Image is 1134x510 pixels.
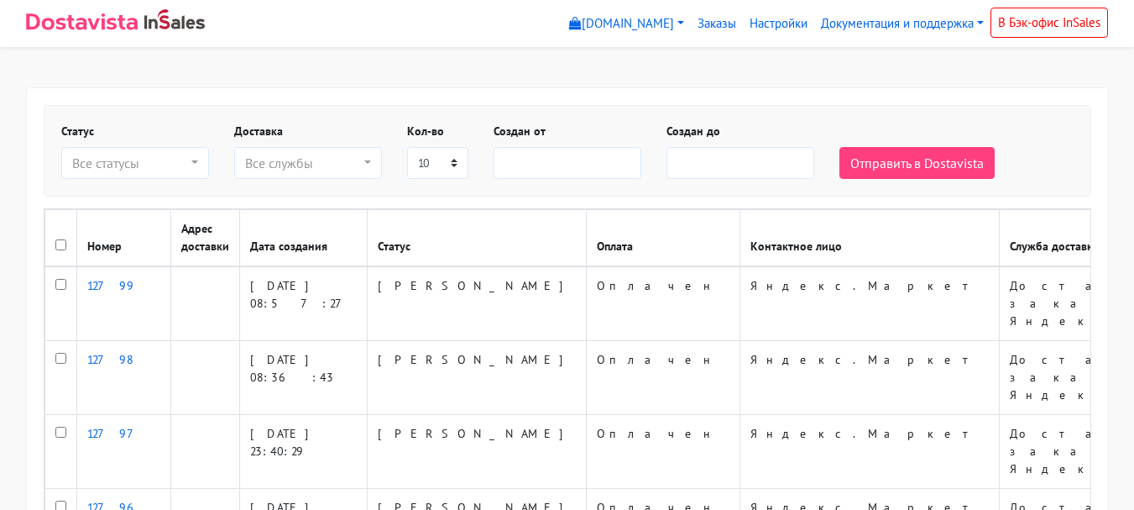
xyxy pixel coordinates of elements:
a: В Бэк-офис InSales [990,8,1108,38]
a: Настройки [743,8,814,40]
td: Оплачен [586,341,739,415]
td: [DATE] 08:36:43 [239,341,367,415]
img: InSales [144,9,205,29]
th: Контактное лицо [739,210,999,267]
td: [PERSON_NAME] [367,266,586,341]
label: Доставка [234,123,283,140]
td: [PERSON_NAME] [367,341,586,415]
div: Все службы [245,153,361,173]
img: Dostavista - срочная курьерская служба доставки [26,13,138,30]
td: Яндекс.Маркет [739,415,999,489]
a: Документация и поддержка [814,8,990,40]
th: Адрес доставки [170,210,239,267]
button: Все статусы [61,147,209,179]
div: Все статусы [72,153,188,173]
label: Создан до [666,123,720,140]
a: [DOMAIN_NAME] [562,8,691,40]
td: Яндекс.Маркет [739,266,999,341]
td: [DATE] 23:40:29 [239,415,367,489]
a: Заказы [691,8,743,40]
label: Статус [61,123,94,140]
a: 12797 [87,426,149,441]
td: Яндекс.Маркет [739,341,999,415]
label: Создан от [494,123,546,140]
button: Отправить в Dostavista [839,147,995,179]
th: Статус [367,210,586,267]
a: 12799 [87,278,134,293]
th: Дата создания [239,210,367,267]
td: [DATE] 08:57:27 [239,266,367,341]
td: Оплачен [586,415,739,489]
label: Кол-во [407,123,444,140]
th: Номер [76,210,170,267]
td: [PERSON_NAME] [367,415,586,489]
th: Оплата [586,210,739,267]
a: 12798 [87,352,133,367]
button: Все службы [234,147,382,179]
td: Оплачен [586,266,739,341]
